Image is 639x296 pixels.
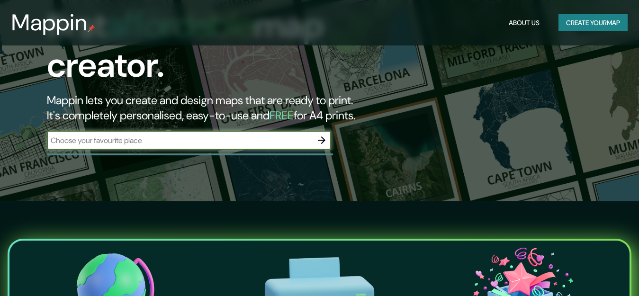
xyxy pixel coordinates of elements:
[47,135,312,146] input: Choose your favourite place
[505,14,543,32] button: About Us
[11,9,88,36] h3: Mappin
[270,108,294,123] h5: FREE
[47,93,367,123] h2: Mappin lets you create and design maps that are ready to print. It's completely personalised, eas...
[555,259,629,286] iframe: Help widget launcher
[558,14,628,32] button: Create yourmap
[88,25,95,32] img: mappin-pin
